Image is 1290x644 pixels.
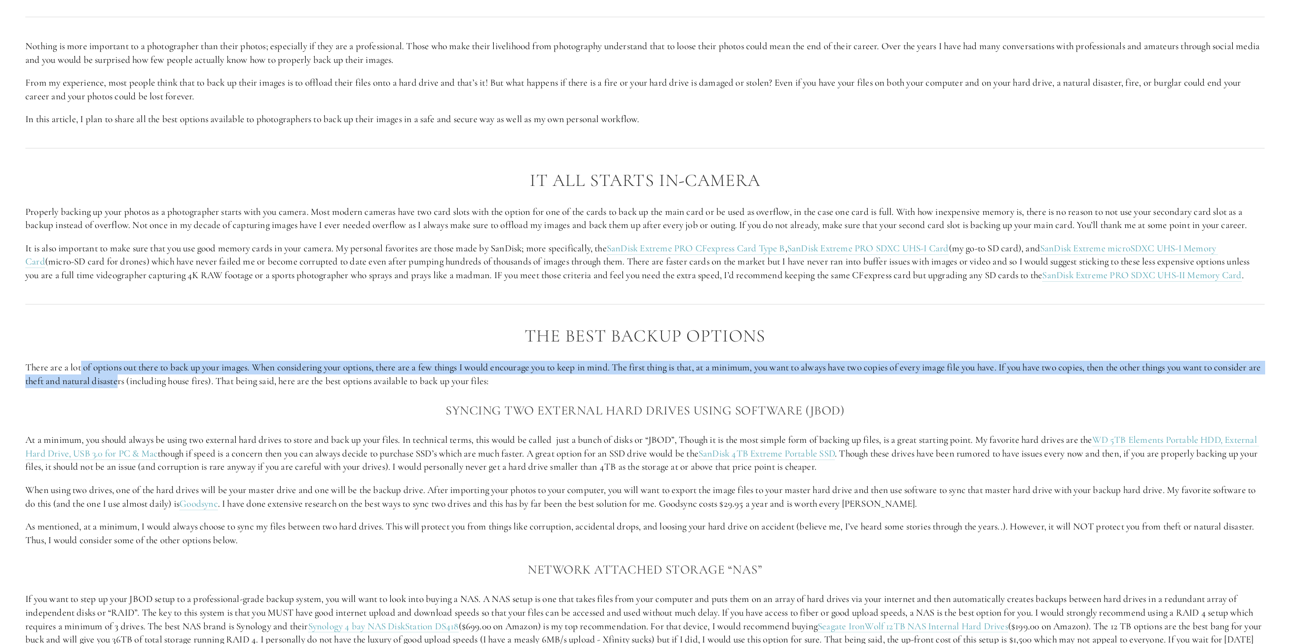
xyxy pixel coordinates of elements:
p: It is also important to make sure that you use good memory cards in your camera. My personal favo... [25,242,1265,282]
p: When using two drives, one of the hard drives will be your master drive and one will be the backu... [25,483,1265,510]
a: SanDisk Extreme PRO CFexpress Card Type B [607,242,785,255]
a: Seagate IronWolf 12TB NAS Internal Hard Drives [818,620,1008,633]
h3: Network Attached Storage “NAS” [25,559,1265,580]
a: SanDisk Extreme microSDXC UHS-I Memory Card [25,242,1218,269]
h2: It All Starts in-Camera [25,171,1265,191]
p: Properly backing up your photos as a photographer starts with you camera. Most modern cameras hav... [25,205,1265,232]
p: As mentioned, at a minimum, I would always choose to sync my files between two hard drives. This ... [25,520,1265,547]
h2: The Best Backup Options [25,326,1265,346]
p: In this article, I plan to share all the best options available to photographers to back up their... [25,112,1265,126]
a: Synology 4 bay NAS DiskStation DS418 [308,620,459,633]
h3: Syncing two external hard drives using software (JBOD) [25,400,1265,421]
a: SanDisk Extreme PRO SDXC UHS-II Memory Card [1042,269,1241,282]
p: There are a lot of options out there to back up your images. When considering your options, there... [25,361,1265,388]
a: Goodsync [179,498,218,510]
p: At a minimum, you should always be using two external hard drives to store and back up your files... [25,433,1265,474]
p: From my experience, most people think that to back up their images is to offload their files onto... [25,76,1265,103]
p: Nothing is more important to a photographer than their photos; especially if they are a professio... [25,40,1265,66]
a: SanDisk 4TB Extreme Portable SSD [698,447,835,460]
a: SanDisk Extreme PRO SDXC UHS-I Card [787,242,949,255]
